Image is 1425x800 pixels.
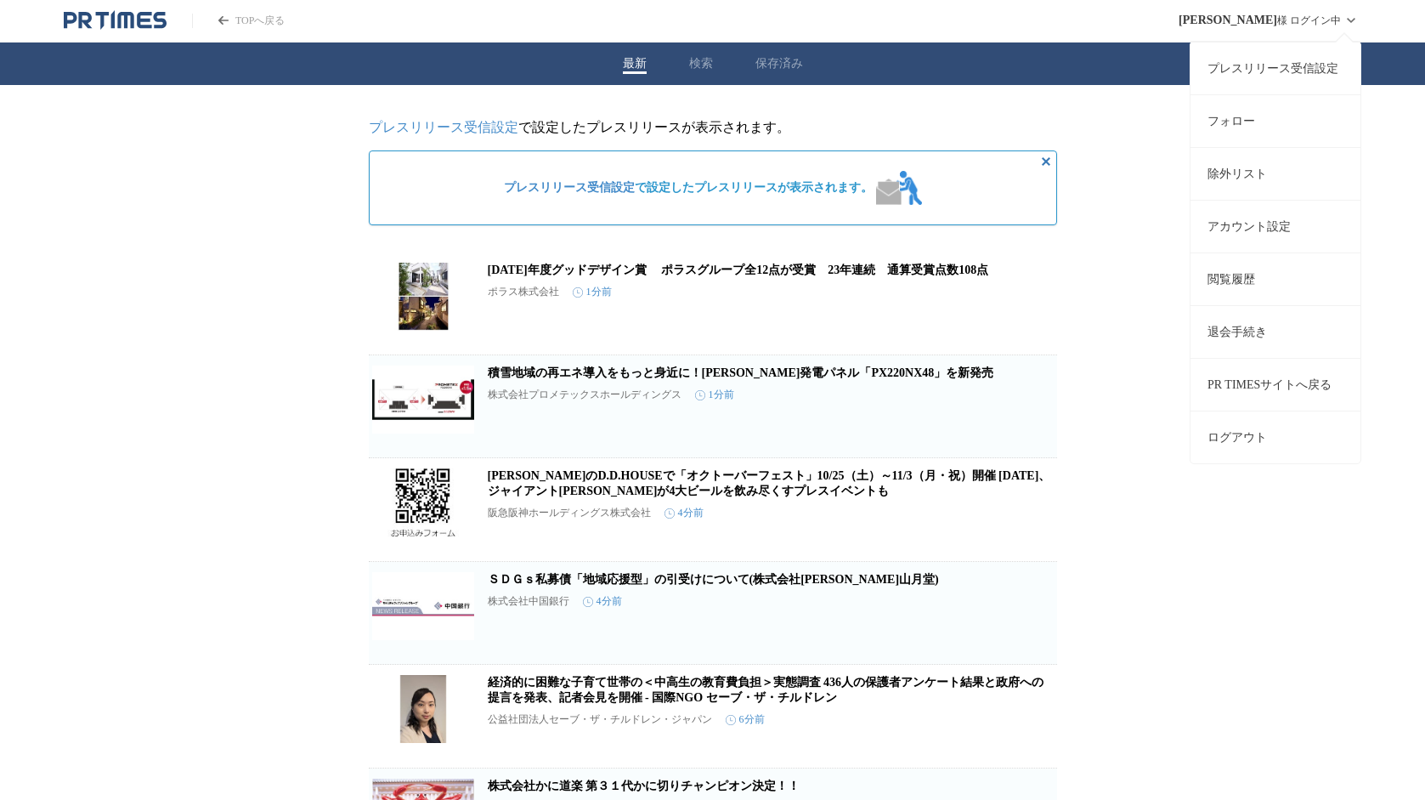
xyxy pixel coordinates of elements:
[726,712,765,727] time: 6分前
[488,366,994,379] a: 積雪地域の再エネ導入をもっと身近に！[PERSON_NAME]発電パネル「PX220NX48」を新発売
[583,594,622,609] time: 4分前
[695,388,734,402] time: 1分前
[664,506,704,520] time: 4分前
[488,388,681,402] p: 株式会社プロメテックスホールディングス
[372,572,474,640] img: ＳＤＧｓ私募債「地域応援型」の引受けについて(株式会社山脇山月堂)
[488,573,939,586] a: ＳＤＧｓ私募債「地域応援型」の引受けについて(株式会社[PERSON_NAME]山月堂)
[1190,358,1360,411] a: PR TIMESサイトへ戻る
[372,468,474,536] img: 梅田のD.D.HOUSEで「オクトーバーフェスト」10/25（土）～11/3（月・祝）開催 10/24（金）、ジャイアント白田が4大ビールを飲み尽くすプレスイベントも
[64,10,167,31] a: PR TIMESのトップページはこちら
[372,366,474,434] img: 積雪地域の再エネ導入をもっと身近に！太陽光発電パネル「PX220NX48」を新発売
[1190,305,1360,358] a: 退会手続き
[372,263,474,331] img: 2025年度グッドデザイン賞 ポラスグループ全12点が受賞 23年連続 通算受賞点数108点
[1036,151,1056,172] button: 非表示にする
[1190,411,1360,463] button: ログアウト
[755,56,803,71] button: 保存済み
[1190,42,1360,94] a: プレスリリース受信設定
[488,712,712,727] p: 公益社団法人セーブ・ザ・チルドレン・ジャパン
[573,285,612,299] time: 1分前
[504,180,873,196] span: で設定したプレスリリースが表示されます。
[488,594,569,609] p: 株式会社中国銀行
[369,119,1057,137] p: で設定したプレスリリースが表示されます。
[1190,94,1360,147] a: フォロー
[504,181,635,194] a: プレスリリース受信設定
[623,56,647,71] button: 最新
[1190,252,1360,305] a: 閲覧履歴
[488,285,559,299] p: ポラス株式会社
[689,56,713,71] button: 検索
[1179,14,1277,27] span: [PERSON_NAME]
[488,676,1044,704] a: 経済的に困難な子育て世帯の＜中高生の教育費負担＞実態調査 436人の保護者アンケート結果と政府への提言を発表、記者会見を開催 - 国際NGO セーブ・ザ・チルドレン
[1190,200,1360,252] a: アカウント設定
[488,469,1051,497] a: [PERSON_NAME]のD.D.HOUSEで「オクトーバーフェスト」10/25（土）～11/3（月・祝）開催 [DATE]、ジャイアント[PERSON_NAME]が4大ビールを飲み尽くすプレ...
[192,14,285,28] a: PR TIMESのトップページはこちら
[369,120,518,134] a: プレスリリース受信設定
[488,780,800,792] a: 株式会社かに道楽 第３１代かに切りチャンピオン決定！！
[488,264,989,276] a: [DATE]年度グッドデザイン賞 ポラスグループ全12点が受賞 23年連続 通算受賞点数108点
[1190,147,1360,200] a: 除外リスト
[372,675,474,743] img: 経済的に困難な子育て世帯の＜中高生の教育費負担＞実態調査 436人の保護者アンケート結果と政府への提言を発表、記者会見を開催 - 国際NGO セーブ・ザ・チルドレン
[488,506,651,520] p: 阪急阪神ホールディングス株式会社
